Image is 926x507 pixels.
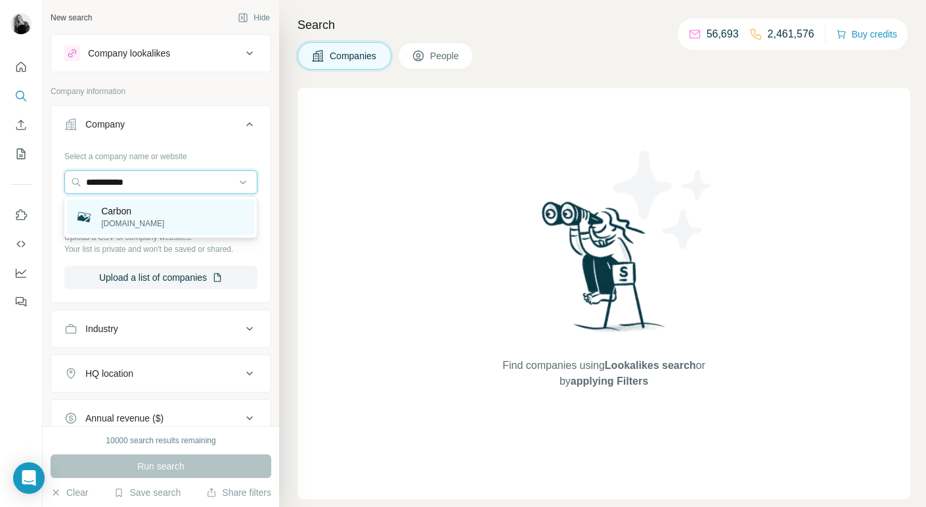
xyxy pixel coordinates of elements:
[106,435,215,447] div: 10000 search results remaining
[51,402,271,434] button: Annual revenue ($)
[11,55,32,79] button: Quick start
[836,25,897,43] button: Buy credits
[85,367,133,380] div: HQ location
[51,37,271,69] button: Company lookalikes
[604,141,722,259] img: Surfe Illustration - Stars
[51,85,271,97] p: Company information
[101,205,164,218] p: Carbon
[11,142,32,166] button: My lists
[51,12,92,24] div: New search
[11,203,32,227] button: Use Surfe on LinkedIn
[13,462,45,494] div: Open Intercom Messenger
[430,49,460,62] span: People
[114,486,181,499] button: Save search
[330,49,378,62] span: Companies
[11,261,32,285] button: Dashboard
[605,360,696,371] span: Lookalikes search
[536,198,672,345] img: Surfe Illustration - Woman searching with binoculars
[64,145,257,162] div: Select a company name or website
[229,8,279,28] button: Hide
[11,13,32,34] img: Avatar
[51,486,88,499] button: Clear
[64,266,257,289] button: Upload a list of companies
[571,375,648,387] span: applying Filters
[51,109,271,145] button: Company
[768,26,814,42] p: 2,461,576
[498,358,709,389] span: Find companies using or by
[11,290,32,314] button: Feedback
[11,113,32,137] button: Enrich CSV
[11,232,32,256] button: Use Surfe API
[85,412,164,425] div: Annual revenue ($)
[707,26,739,42] p: 56,693
[206,486,271,499] button: Share filters
[11,84,32,108] button: Search
[85,322,118,335] div: Industry
[64,243,257,255] p: Your list is private and won't be saved or shared.
[298,16,910,34] h4: Search
[75,208,93,226] img: Carbon
[85,118,125,131] div: Company
[101,218,164,229] p: [DOMAIN_NAME]
[88,47,170,60] div: Company lookalikes
[51,358,271,389] button: HQ location
[51,313,271,345] button: Industry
